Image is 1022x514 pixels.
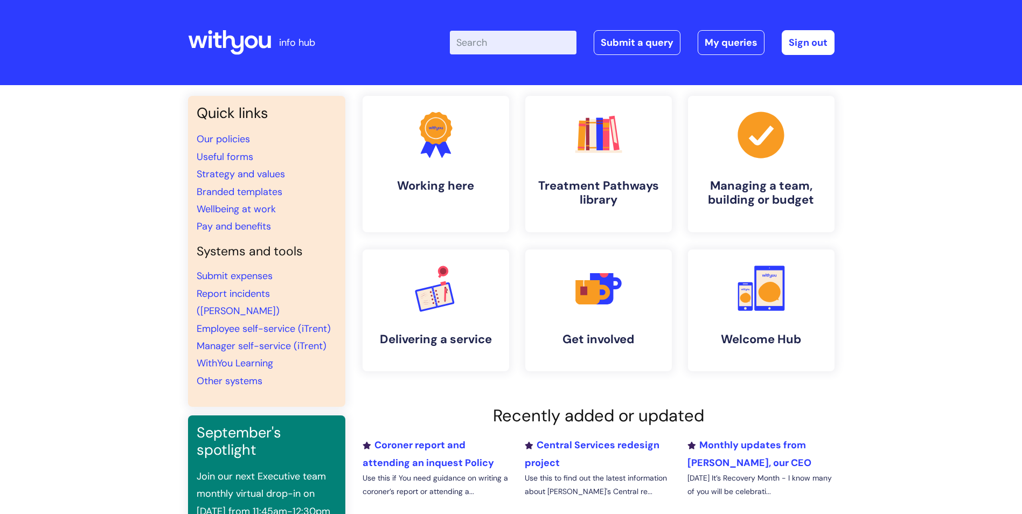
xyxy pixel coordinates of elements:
h2: Recently added or updated [363,406,835,426]
a: Managing a team, building or budget [688,96,835,232]
a: Other systems [197,374,262,387]
a: Strategy and values [197,168,285,180]
h3: Quick links [197,105,337,122]
p: Use this to find out the latest information about [PERSON_NAME]'s Central re... [525,471,671,498]
a: Branded templates [197,185,282,198]
a: Submit a query [594,30,680,55]
a: Welcome Hub [688,249,835,371]
a: Monthly updates from [PERSON_NAME], our CEO [687,439,811,469]
h4: Managing a team, building or budget [697,179,826,207]
a: Employee self-service (iTrent) [197,322,331,335]
a: Manager self-service (iTrent) [197,339,326,352]
h4: Get involved [534,332,663,346]
a: Get involved [525,249,672,371]
a: My queries [698,30,764,55]
a: Useful forms [197,150,253,163]
h4: Treatment Pathways library [534,179,663,207]
input: Search [450,31,576,54]
a: Treatment Pathways library [525,96,672,232]
h4: Working here [371,179,500,193]
h4: Welcome Hub [697,332,826,346]
h4: Systems and tools [197,244,337,259]
a: Central Services redesign project [525,439,659,469]
a: Our policies [197,133,250,145]
a: Sign out [782,30,835,55]
p: [DATE] It’s Recovery Month - I know many of you will be celebrati... [687,471,834,498]
p: Use this if You need guidance on writing a coroner’s report or attending a... [363,471,509,498]
a: WithYou Learning [197,357,273,370]
a: Pay and benefits [197,220,271,233]
div: | - [450,30,835,55]
h4: Delivering a service [371,332,500,346]
a: Coroner report and attending an inquest Policy [363,439,494,469]
p: info hub [279,34,315,51]
a: Submit expenses [197,269,273,282]
a: Working here [363,96,509,232]
a: Delivering a service [363,249,509,371]
h3: September's spotlight [197,424,337,459]
a: Report incidents ([PERSON_NAME]) [197,287,280,317]
a: Wellbeing at work [197,203,276,216]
